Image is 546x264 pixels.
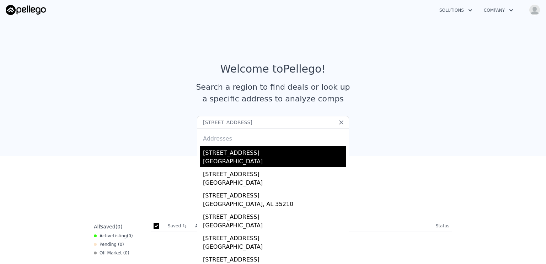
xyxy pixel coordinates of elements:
[203,167,346,179] div: [STREET_ADDRESS]
[203,179,346,189] div: [GEOGRAPHIC_DATA]
[203,200,346,210] div: [GEOGRAPHIC_DATA], AL 35210
[193,81,353,105] div: Search a region to find deals or look up a specific address to analyze comps
[220,63,326,75] div: Welcome to Pellego !
[94,242,124,247] div: Pending ( 0 )
[203,231,346,243] div: [STREET_ADDRESS]
[113,233,127,238] span: Listing
[203,210,346,221] div: [STREET_ADDRESS]
[192,220,433,232] th: Address
[91,197,455,209] div: Save properties to see them here
[100,233,133,239] span: Active ( 0 )
[91,179,455,191] div: Saved Properties
[203,157,346,167] div: [GEOGRAPHIC_DATA]
[94,250,129,256] div: Off Market ( 0 )
[200,129,346,146] div: Addresses
[433,220,452,232] th: Status
[203,221,346,231] div: [GEOGRAPHIC_DATA]
[203,189,346,200] div: [STREET_ADDRESS]
[529,4,540,16] img: avatar
[6,5,46,15] img: Pellego
[203,146,346,157] div: [STREET_ADDRESS]
[197,116,349,129] input: Search an address or region...
[478,4,519,17] button: Company
[100,224,115,229] span: Saved
[434,4,478,17] button: Solutions
[165,220,192,232] th: Saved
[203,253,346,264] div: [STREET_ADDRESS]
[94,223,122,230] div: All ( 0 )
[203,243,346,253] div: [GEOGRAPHIC_DATA]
